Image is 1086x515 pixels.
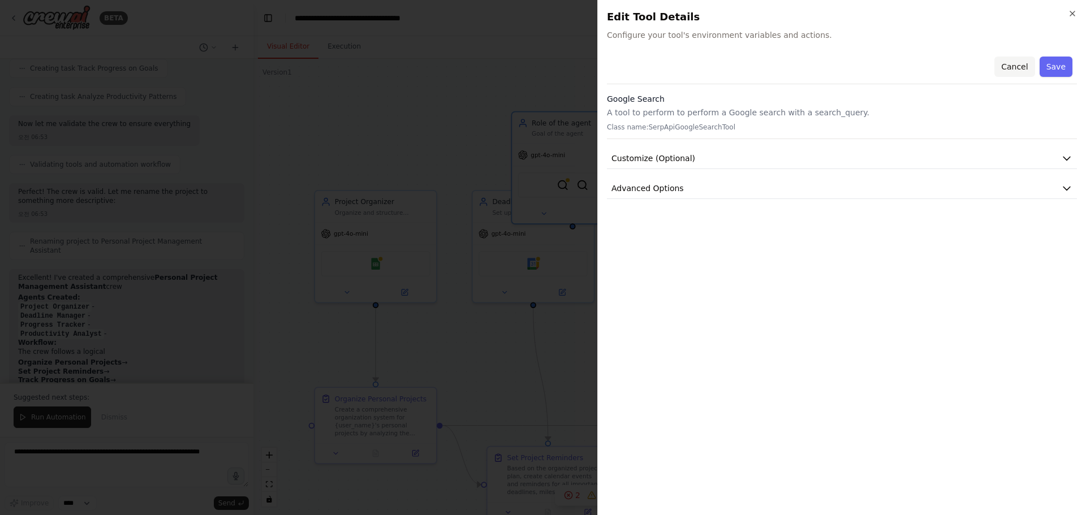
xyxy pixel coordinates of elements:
h2: Edit Tool Details [607,9,1077,25]
button: Save [1040,57,1072,77]
span: Configure your tool's environment variables and actions. [607,29,1077,41]
p: A tool to perform to perform a Google search with a search_query. [607,107,1077,118]
span: Customize (Optional) [611,153,695,164]
button: Cancel [994,57,1035,77]
button: Advanced Options [607,178,1077,199]
p: Class name: SerpApiGoogleSearchTool [607,123,1077,132]
h3: Google Search [607,93,1077,105]
button: Customize (Optional) [607,148,1077,169]
span: Advanced Options [611,183,684,194]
